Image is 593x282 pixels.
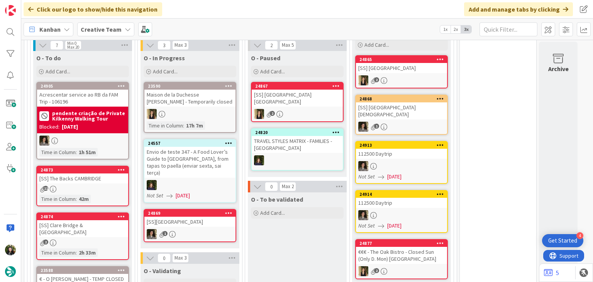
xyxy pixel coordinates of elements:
[282,185,294,189] div: Max 2
[252,83,343,90] div: 24867
[153,68,178,75] span: Add Card...
[356,75,447,85] div: SP
[265,41,278,50] span: 2
[356,122,447,132] div: MS
[364,41,389,48] span: Add Card...
[576,232,583,239] div: 4
[144,90,236,107] div: Maison de la Duchesse [PERSON_NAME] - Temporarily closed
[37,213,128,237] div: 24874[SS] Clare Bridge & [GEOGRAPHIC_DATA]
[252,109,343,119] div: SP
[176,192,190,200] span: [DATE]
[39,25,61,34] span: Kanban
[356,266,447,276] div: SP
[37,267,128,274] div: 23588
[39,123,59,131] div: Blocked:
[37,90,128,107] div: Acrescentar service ao RB da FAM Trip - 106196
[5,245,16,255] img: BC
[548,237,577,245] div: Get Started
[37,173,128,183] div: [SS] The Backs CAMBRIDGE
[158,253,171,263] span: 0
[50,41,63,50] span: 7
[356,142,447,149] div: 24913
[252,136,343,153] div: TRAVEL STYLES MATRIX - FAMILIES - [GEOGRAPHIC_DATA]
[440,25,451,33] span: 1x
[387,222,402,230] span: [DATE]
[356,247,447,264] div: €€€ - The Oak Bistro - Closed Sun (Only D. Mon) [GEOGRAPHIC_DATA]
[144,54,185,62] span: O - In Progress
[144,210,236,227] div: 24869[SS][GEOGRAPHIC_DATA]
[81,25,122,33] b: Creative Team
[255,83,343,89] div: 24867
[254,155,264,165] img: MC
[260,68,285,75] span: Add Card...
[356,63,447,73] div: [SS] [GEOGRAPHIC_DATA]
[36,54,61,62] span: O - To do
[358,161,368,171] img: MS
[356,198,447,208] div: 112500 Daytrip
[5,5,16,16] img: Visit kanbanzone.com
[147,180,157,190] img: MC
[24,2,162,16] div: Click our logo to show/hide this navigation
[76,248,77,257] span: :
[359,143,447,148] div: 24913
[252,155,343,165] div: MC
[387,173,402,181] span: [DATE]
[46,68,70,75] span: Add Card...
[147,121,183,130] div: Time in Column
[359,241,447,246] div: 24877
[356,240,447,264] div: 24877€€€ - The Oak Bistro - Closed Sun (Only D. Mon) [GEOGRAPHIC_DATA]
[356,56,447,63] div: 24865
[148,211,236,216] div: 24869
[544,268,559,277] a: 5
[76,195,77,203] span: :
[358,75,368,85] img: SP
[356,95,447,102] div: 24868
[356,95,447,119] div: 24868[SS] [GEOGRAPHIC_DATA][DEMOGRAPHIC_DATA]
[39,195,76,203] div: Time in Column
[374,268,379,273] span: 2
[76,148,77,156] span: :
[144,267,181,275] span: O - Validating
[37,220,128,237] div: [SS] Clare Bridge & [GEOGRAPHIC_DATA]
[144,140,236,147] div: 24557
[251,195,303,203] span: O - To be validated
[356,142,447,159] div: 24913112500 Daytrip
[356,149,447,159] div: 112500 Daytrip
[356,240,447,247] div: 24877
[5,266,16,277] img: avatar
[62,123,78,131] div: [DATE]
[464,2,573,16] div: Add and manage tabs by clicking
[548,64,569,73] div: Archive
[37,136,128,146] div: MS
[358,222,375,229] i: Not Set
[184,121,205,130] div: 17h 7m
[144,83,236,107] div: 23590Maison de la Duchesse [PERSON_NAME] - Temporarily closed
[183,121,184,130] span: :
[359,57,447,62] div: 24865
[52,110,126,121] b: pendente criação de Private Kilkenny Walking Tour
[270,111,275,116] span: 2
[265,182,278,191] span: 0
[144,217,236,227] div: [SS][GEOGRAPHIC_DATA]
[39,248,76,257] div: Time in Column
[144,210,236,217] div: 24869
[479,22,537,36] input: Quick Filter...
[148,83,236,89] div: 23590
[252,90,343,107] div: [SS] [GEOGRAPHIC_DATA] [GEOGRAPHIC_DATA]
[542,234,583,247] div: Open Get Started checklist, remaining modules: 4
[67,45,79,49] div: Max 20
[144,147,236,178] div: Envio de teste 347 - A Food Lover’s Guide to [GEOGRAPHIC_DATA], from tapas to paella (enviar sext...
[260,209,285,216] span: Add Card...
[252,129,343,153] div: 24820TRAVEL STYLES MATRIX - FAMILIES - [GEOGRAPHIC_DATA]
[252,129,343,136] div: 24820
[356,102,447,119] div: [SS] [GEOGRAPHIC_DATA][DEMOGRAPHIC_DATA]
[41,268,128,273] div: 23588
[37,83,128,90] div: 24905
[358,266,368,276] img: SP
[144,180,236,190] div: MC
[461,25,471,33] span: 3x
[41,83,128,89] div: 24905
[43,186,48,191] span: 11
[175,43,186,47] div: Max 3
[16,1,35,10] span: Support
